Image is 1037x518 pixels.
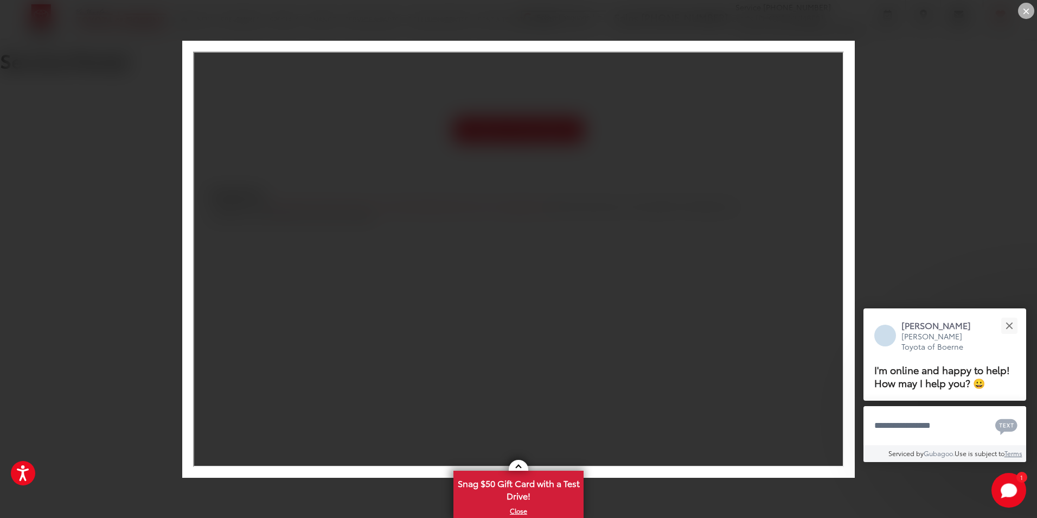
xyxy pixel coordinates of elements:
textarea: Type your message [863,406,1026,445]
span: 1 [1020,475,1023,479]
p: [PERSON_NAME] [901,319,982,331]
div: × [1018,3,1034,19]
span: I'm online and happy to help! How may I help you? 😀 [874,362,1010,390]
span: Serviced by [888,448,924,458]
button: Toggle Chat Window [991,473,1026,508]
button: Close [997,314,1021,337]
span: Use is subject to [955,448,1004,458]
svg: Text [995,418,1017,435]
a: Terms [1004,448,1022,458]
button: Chat with SMS [992,413,1021,438]
span: Snag $50 Gift Card with a Test Drive! [455,472,582,505]
svg: Start Chat [991,473,1026,508]
a: Gubagoo. [924,448,955,458]
div: Close[PERSON_NAME][PERSON_NAME] Toyota of BoerneI'm online and happy to help! How may I help you?... [863,308,1026,462]
p: [PERSON_NAME] Toyota of Boerne [901,331,982,352]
